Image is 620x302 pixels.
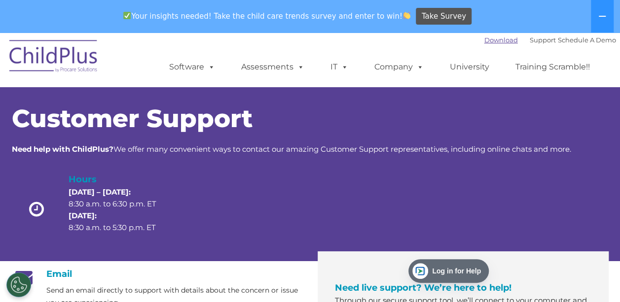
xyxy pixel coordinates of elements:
[440,57,499,77] a: University
[416,8,472,25] a: Take Survey
[69,187,131,197] strong: [DATE] – [DATE]:
[123,12,131,19] img: ✅
[422,8,466,25] span: Take Survey
[12,268,303,279] h4: Email
[69,172,173,186] h4: Hours
[231,57,314,77] a: Assessments
[12,103,253,134] span: Customer Support
[335,282,511,293] span: Need live support? We’re here to help!
[4,33,103,82] img: ChildPlus by Procare Solutions
[558,36,616,44] a: Schedule A Demo
[365,57,434,77] a: Company
[12,144,571,154] span: We offer many convenient ways to contact our amazing Customer Support representatives, including ...
[403,12,410,19] img: 👏
[119,6,415,26] span: Your insights needed! Take the child care trends survey and enter to win!
[484,36,518,44] a: Download
[484,36,616,44] font: |
[321,57,358,77] a: IT
[12,144,113,154] strong: Need help with ChildPlus?
[69,186,173,234] p: 8:30 a.m. to 6:30 p.m. ET 8:30 a.m. to 5:30 p.m. ET
[159,57,225,77] a: Software
[530,36,556,44] a: Support
[69,211,97,220] strong: [DATE]:
[6,272,31,297] button: Cookies Settings
[506,57,600,77] a: Training Scramble!!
